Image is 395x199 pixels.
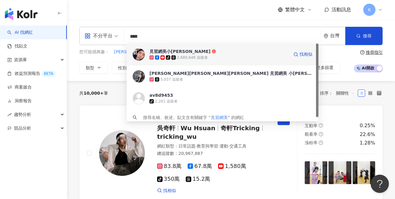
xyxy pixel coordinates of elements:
span: environment [324,34,328,38]
div: 不分平台 [84,31,113,41]
div: 5,037 追蹤者 [160,77,183,82]
button: 性別 [112,61,140,74]
span: search [133,115,137,120]
div: 1.28% [360,140,375,146]
span: 繁體中文 [285,6,305,13]
span: [PERSON_NAME] [114,49,149,55]
span: 觀看率 [305,132,318,137]
a: 效益預測報告BETA [7,71,56,77]
span: 活動訊息 [332,7,351,12]
span: question-circle [319,132,323,136]
a: 商案媒合 [7,84,32,90]
div: 見習網美小[PERSON_NAME] [149,48,210,54]
div: 網紅類型 ： [157,143,270,149]
span: 找相似 [300,51,312,58]
span: 交通工具 [229,144,246,148]
span: 競品分析 [14,121,31,135]
img: KOL Avatar [133,48,145,61]
span: 15.2萬 [186,176,210,182]
a: 找相似 [293,48,312,61]
button: 搜尋 [345,27,382,45]
span: 運動 [220,144,228,148]
span: · [196,144,197,148]
span: Wu Hsuan [181,124,215,132]
span: appstore [84,33,91,39]
span: 教育與學習 [197,144,218,148]
div: 排序： [320,88,358,98]
span: 資源庫 [14,53,27,67]
span: tricking_wu [157,133,197,140]
span: 奇軒Tricking [221,124,260,132]
span: 關聯性 [336,88,354,98]
span: 更多篩選 [316,65,333,70]
span: 趨勢分析 [14,108,31,121]
span: 見習網美 [211,115,228,120]
img: post-image [353,161,375,184]
span: 83.8萬 [157,163,181,169]
span: 找相似 [163,188,176,194]
a: 洞察報告 [7,98,32,104]
span: 您可能感興趣： [79,49,109,55]
span: question-circle [319,141,323,145]
div: 總追蹤數 ： 20,967,887 [157,151,270,157]
img: post-image [305,161,327,184]
div: 共 筆 [79,91,108,96]
span: 漲粉率 [305,140,318,145]
img: logo [5,8,38,20]
img: post-image [329,161,351,184]
div: 22.6% [360,131,375,138]
div: 2,680,648 追蹤者 [177,55,208,60]
span: 類型 [86,65,94,70]
div: 2,281 追蹤者 [155,99,178,104]
div: av8d9453 [149,92,173,98]
iframe: Help Scout Beacon - Open [371,175,389,193]
span: 搜尋 [363,33,372,38]
div: 台灣 [330,33,345,38]
span: 10,000+ [84,91,104,96]
span: · [228,144,229,148]
div: [PERSON_NAME][PERSON_NAME][PERSON_NAME] 見習網美 小[PERSON_NAME]🏻‍♀️ [149,70,312,76]
span: 互動率 [305,123,318,128]
div: 搜尋名稱、敘述、貼文含有關鍵字 “ ” 的網紅 [143,114,244,121]
a: searchAI 找網紅 [7,30,33,36]
img: KOL Avatar [99,130,145,176]
button: 更多篩選 [303,61,340,74]
span: rise [7,113,12,117]
button: [PERSON_NAME] [114,49,150,55]
a: 找相似 [157,188,176,194]
span: question-circle [360,50,364,54]
span: 吳奇軒 [157,124,175,132]
div: 0.25% [360,122,375,129]
span: K [368,6,371,13]
span: · [218,144,219,148]
span: 350萬 [157,176,180,182]
span: 67.8萬 [188,163,212,169]
a: 找貼文 [7,43,27,49]
img: KOL Avatar [133,92,145,104]
span: 1,580萬 [218,163,246,169]
span: 日常話題 [178,144,196,148]
button: 類型 [79,61,108,74]
span: 性別 [118,65,127,70]
span: question-circle [319,123,323,127]
img: KOL Avatar [133,70,145,82]
div: 搜尋指引 [366,50,383,55]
